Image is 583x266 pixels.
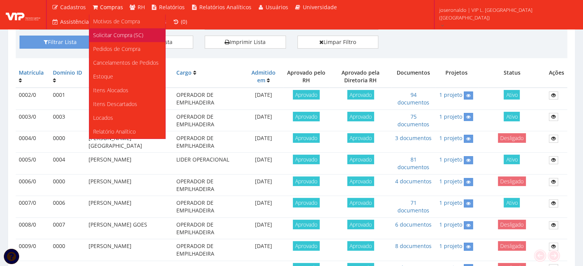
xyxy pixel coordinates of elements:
a: 6 documentos [395,221,432,228]
a: 4 documentos [395,178,432,185]
span: Desligado [498,133,526,143]
span: Cadastros [60,3,86,11]
span: Itens Alocados [93,86,128,94]
a: 8 documentos [395,242,432,250]
span: Cancelamentos de Pedidos [93,59,159,66]
img: logo [6,9,40,20]
a: Admitido em [251,69,275,84]
td: [PERSON_NAME][GEOGRAPHIC_DATA] [85,131,173,153]
span: Desligado [498,220,526,229]
td: [DATE] [244,153,283,174]
span: Aprovado [347,155,374,164]
th: Aprovado pela Diretoria RH [329,66,391,88]
td: [DATE] [244,239,283,261]
a: Estoque [89,70,165,83]
span: Desligado [498,176,526,186]
td: OPERADOR DE EMPILHADEIRA [173,217,244,239]
span: Aprovado [293,155,320,164]
span: Aprovado [293,176,320,186]
span: (0) [181,18,187,25]
span: Relatórios Analíticos [199,3,251,11]
td: 0004 [50,153,85,174]
a: Motivos de Compra [89,15,165,28]
td: 0000 [50,174,85,196]
td: [PERSON_NAME] [85,88,173,109]
td: 0000 [50,131,85,153]
td: 0009/0 [16,239,50,261]
td: 0003/0 [16,109,50,131]
span: Ativo [504,198,520,207]
td: [DATE] [244,196,283,217]
th: Aprovado pelo RH [283,66,329,88]
a: 1 projeto [439,242,462,250]
span: Aprovado [293,241,320,251]
td: [PERSON_NAME] [85,196,173,217]
td: OPERADOR DE EMPILHADEIRA [173,239,244,261]
: 94 documentos [397,91,429,106]
td: [DATE] [244,88,283,109]
td: 0003 [50,109,85,131]
td: LIDER OPERACIONAL [173,153,244,174]
td: OPERADOR DE EMPILHADEIRA [173,88,244,109]
span: Assistência Técnica [60,18,110,25]
a: Itens Alocados [89,83,165,97]
span: Aprovado [347,90,374,100]
td: [DATE] [244,131,283,153]
td: 0007 [50,217,85,239]
span: Aprovado [347,241,374,251]
td: [PERSON_NAME] GOES [85,217,173,239]
a: 1 projeto [439,156,462,163]
span: joseronaldo | VIP L. [GEOGRAPHIC_DATA] ([GEOGRAPHIC_DATA]) [439,6,573,21]
a: Locados [89,111,165,125]
span: Universidade [303,3,337,11]
td: 0005/0 [16,153,50,174]
a: 1 projeto [439,91,462,98]
: 75 documentos [397,113,429,128]
a: Domínio ID [53,69,82,76]
span: Aprovado [293,90,320,100]
td: OPERADOR DE EMPILHADEIRA [173,131,244,153]
span: Estoque [93,73,113,80]
th: Status [478,66,546,88]
span: Aprovado [347,112,374,121]
th: Projetos [435,66,478,88]
span: Itens Descartados [93,100,137,108]
a: Cancelamentos de Pedidos [89,56,165,70]
a: Assistência Técnica [49,15,113,29]
td: [PERSON_NAME] [85,239,173,261]
td: 0004/0 [16,131,50,153]
span: Motivos de Compra [93,18,140,25]
span: Locados [93,114,113,121]
span: Ativo [504,90,520,100]
a: 1 projeto [439,178,462,185]
span: Aprovado [293,112,320,121]
span: Aprovado [293,198,320,207]
button: Filtrar Lista [20,36,101,49]
a: (0) [169,15,190,29]
th: Ações [546,66,567,88]
a: Relatório Analítico [89,125,165,139]
td: [PERSON_NAME] [85,109,173,131]
span: Aprovado [347,133,374,143]
td: [DATE] [244,174,283,196]
th: Documentos [392,66,435,88]
a: 1 projeto [439,134,462,142]
span: Relatórios [159,3,185,11]
td: 0002/0 [16,88,50,109]
td: 0001 [50,88,85,109]
: 71 documentos [397,199,429,214]
td: OPERADOR DE EMPILHADEIRA [173,174,244,196]
a: Itens Descartados [89,97,165,111]
span: Usuários [266,3,288,11]
td: [DATE] [244,217,283,239]
span: Compras [100,3,123,11]
td: [DATE] [244,109,283,131]
: 81 documentos [397,156,429,171]
a: Imprimir Lista [205,36,286,49]
span: Solicitar Compra (SC) [93,31,143,39]
td: 0006 [50,196,85,217]
span: Aprovado [293,220,320,229]
a: Cargo [176,69,192,76]
span: Aprovado [293,133,320,143]
td: 0007/0 [16,196,50,217]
